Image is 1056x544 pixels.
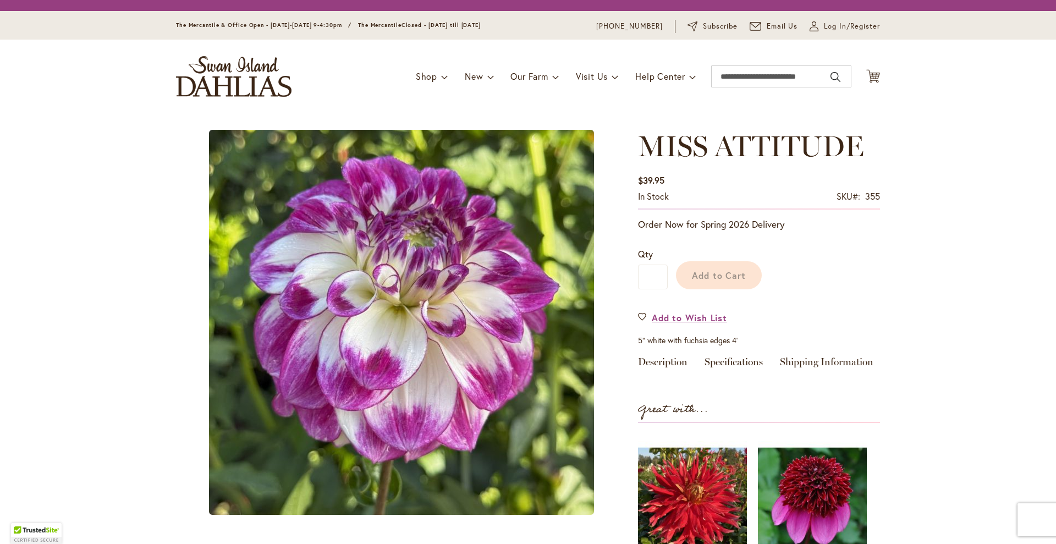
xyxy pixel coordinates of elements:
button: Search [831,68,840,86]
span: Add to Wish List [652,311,727,324]
a: Shipping Information [780,357,873,373]
div: 355 [865,190,880,203]
a: Specifications [705,357,763,373]
span: MISS ATTITUDE [638,129,864,163]
a: Subscribe [687,21,738,32]
span: Closed - [DATE] till [DATE] [402,21,481,29]
span: Our Farm [510,70,548,82]
span: Visit Us [576,70,608,82]
span: Log In/Register [824,21,880,32]
span: Shop [416,70,437,82]
p: 5” white with fuchsia edges 4’ [638,335,880,346]
a: Add to Wish List [638,311,727,324]
span: In stock [638,190,669,202]
p: Order Now for Spring 2026 Delivery [638,218,880,231]
span: The Mercantile & Office Open - [DATE]-[DATE] 9-4:30pm / The Mercantile [176,21,402,29]
img: main product photo [209,130,594,515]
a: Log In/Register [810,21,880,32]
span: Email Us [767,21,798,32]
span: Help Center [635,70,685,82]
strong: Great with... [638,400,708,419]
div: TrustedSite Certified [11,523,62,544]
div: Detailed Product Info [638,357,880,373]
a: [PHONE_NUMBER] [596,21,663,32]
a: Email Us [750,21,798,32]
span: $39.95 [638,174,664,186]
span: Qty [638,248,653,260]
a: store logo [176,56,291,97]
span: Subscribe [703,21,738,32]
strong: SKU [837,190,860,202]
div: Availability [638,190,669,203]
span: New [465,70,483,82]
a: Description [638,357,687,373]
